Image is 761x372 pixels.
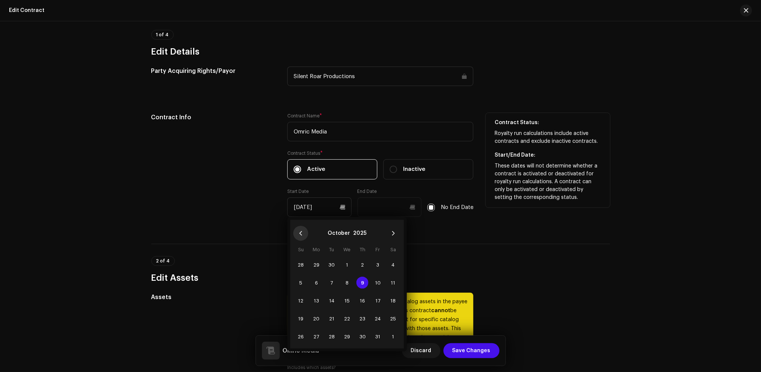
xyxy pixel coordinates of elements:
[495,119,601,127] p: Contract Status:
[341,331,353,342] span: 29
[310,277,322,289] span: 6
[287,150,473,156] label: Contract Status
[156,259,170,263] span: 2 of 4
[293,310,309,328] td: 19
[339,274,355,292] td: 8
[387,313,399,325] span: 25
[341,295,353,307] span: 15
[309,256,324,274] td: 29
[387,331,399,342] span: 1
[293,292,309,310] td: 12
[386,226,401,241] button: Next Month
[441,203,473,212] label: No End Date
[287,365,336,371] label: Includes which assets?
[390,247,396,252] span: Sa
[310,331,322,342] span: 27
[310,295,322,307] span: 13
[375,247,380,252] span: Fr
[293,226,308,241] button: Previous Month
[310,313,322,325] span: 20
[307,165,325,173] span: Active
[341,277,353,289] span: 8
[386,292,401,310] td: 18
[411,343,431,358] span: Discard
[326,277,338,289] span: 7
[287,217,407,351] div: Choose Date
[353,227,366,239] button: Choose Year
[309,328,324,345] td: 27
[339,328,355,345] td: 29
[370,256,386,274] td: 3
[358,188,377,194] label: End Date
[341,259,353,271] span: 1
[387,295,399,307] span: 18
[386,256,401,274] td: 4
[326,313,338,325] span: 21
[298,247,304,252] span: Su
[295,277,307,289] span: 5
[324,274,339,292] td: 7
[283,346,319,355] h5: Omric Media
[356,331,368,342] span: 30
[295,331,307,342] span: 26
[313,247,320,252] span: Mo
[324,310,339,328] td: 21
[355,274,370,292] td: 9
[293,256,309,274] td: 28
[403,165,425,173] span: Inactive
[309,274,324,292] td: 6
[387,259,399,271] span: 4
[293,328,309,345] td: 26
[370,274,386,292] td: 10
[287,113,322,119] label: Contract Name
[309,292,324,310] td: 13
[324,328,339,345] td: 28
[387,277,399,289] span: 11
[355,256,370,274] td: 2
[356,313,368,325] span: 23
[329,247,334,252] span: Tu
[372,331,384,342] span: 31
[372,313,384,325] span: 24
[356,259,368,271] span: 2
[328,227,350,239] button: Choose Month
[355,292,370,310] td: 16
[324,256,339,274] td: 30
[370,328,386,345] td: 31
[339,256,355,274] td: 1
[293,274,309,292] td: 5
[287,188,309,194] label: Start Date
[156,33,169,37] span: 1 of 4
[339,292,355,310] td: 15
[386,274,401,292] td: 11
[326,331,338,342] span: 28
[295,313,307,325] span: 19
[452,343,491,358] span: Save Changes
[339,310,355,328] td: 22
[386,328,401,345] td: 1
[295,295,307,307] span: 12
[495,151,601,159] p: Start/End Date:
[326,259,338,271] span: 30
[370,310,386,328] td: 24
[495,162,601,202] p: These dates will not determine whether a contract is activated or deactivated for royalty run cal...
[309,310,324,328] td: 20
[355,310,370,328] td: 23
[151,67,276,76] h5: Party Acquiring Rights/Payor
[151,113,276,122] h5: Contract Info
[151,46,610,58] h3: Edit Details
[372,277,384,289] span: 10
[355,328,370,345] td: 30
[356,295,368,307] span: 16
[151,272,610,284] h3: Edit Assets
[431,308,450,313] strong: cannot
[341,313,353,325] span: 22
[402,343,440,358] button: Discard
[151,293,276,302] h5: Assets
[344,247,351,252] span: We
[295,259,307,271] span: 28
[386,310,401,328] td: 25
[370,292,386,310] td: 17
[360,247,365,252] span: Th
[495,130,601,145] p: Royalty run calculations include active contracts and exclude inactive contracts.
